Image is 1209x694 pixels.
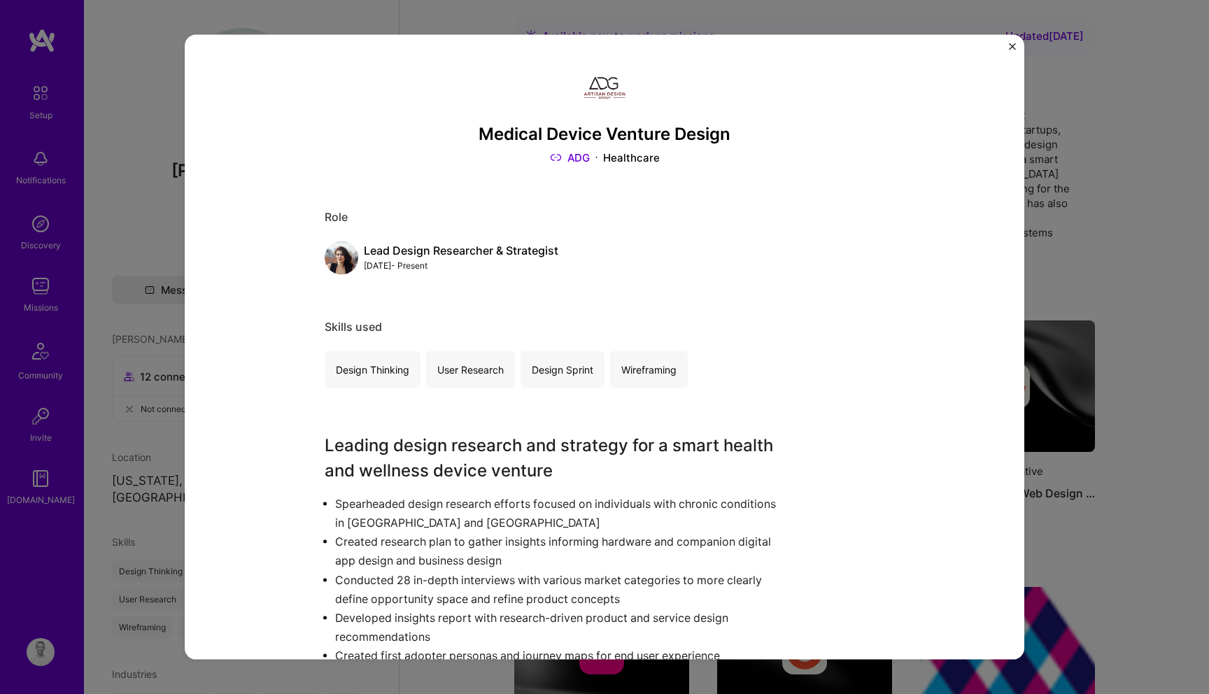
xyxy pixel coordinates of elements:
[521,350,604,388] div: Design Sprint
[335,532,779,570] p: Created research plan to gather insights informing hardware and companion digital app design and ...
[335,609,779,646] p: Developed insights report with research-driven product and service design recommendations
[335,646,779,665] p: Created first adopter personas and journey maps for end user experience
[603,150,660,164] div: Healthcare
[364,243,558,257] div: Lead Design Researcher & Strategist
[325,125,884,145] h3: Medical Device Venture Design
[550,150,590,164] a: ADG
[550,150,562,164] img: Link
[335,494,779,532] p: Spearheaded design research efforts focused on individuals with chronic conditions in [GEOGRAPHIC...
[1009,43,1016,58] button: Close
[335,570,779,608] p: Conducted 28 in-depth interviews with various market categories to more clearly define opportunit...
[325,209,884,224] div: Role
[610,350,688,388] div: Wireframing
[426,350,515,388] div: User Research
[595,150,598,164] img: Dot
[579,63,630,113] img: Company logo
[325,350,420,388] div: Design Thinking
[325,432,779,483] h3: Leading design research and strategy for a smart health and wellness device venture
[364,257,558,272] div: [DATE] - Present
[325,319,884,334] div: Skills used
